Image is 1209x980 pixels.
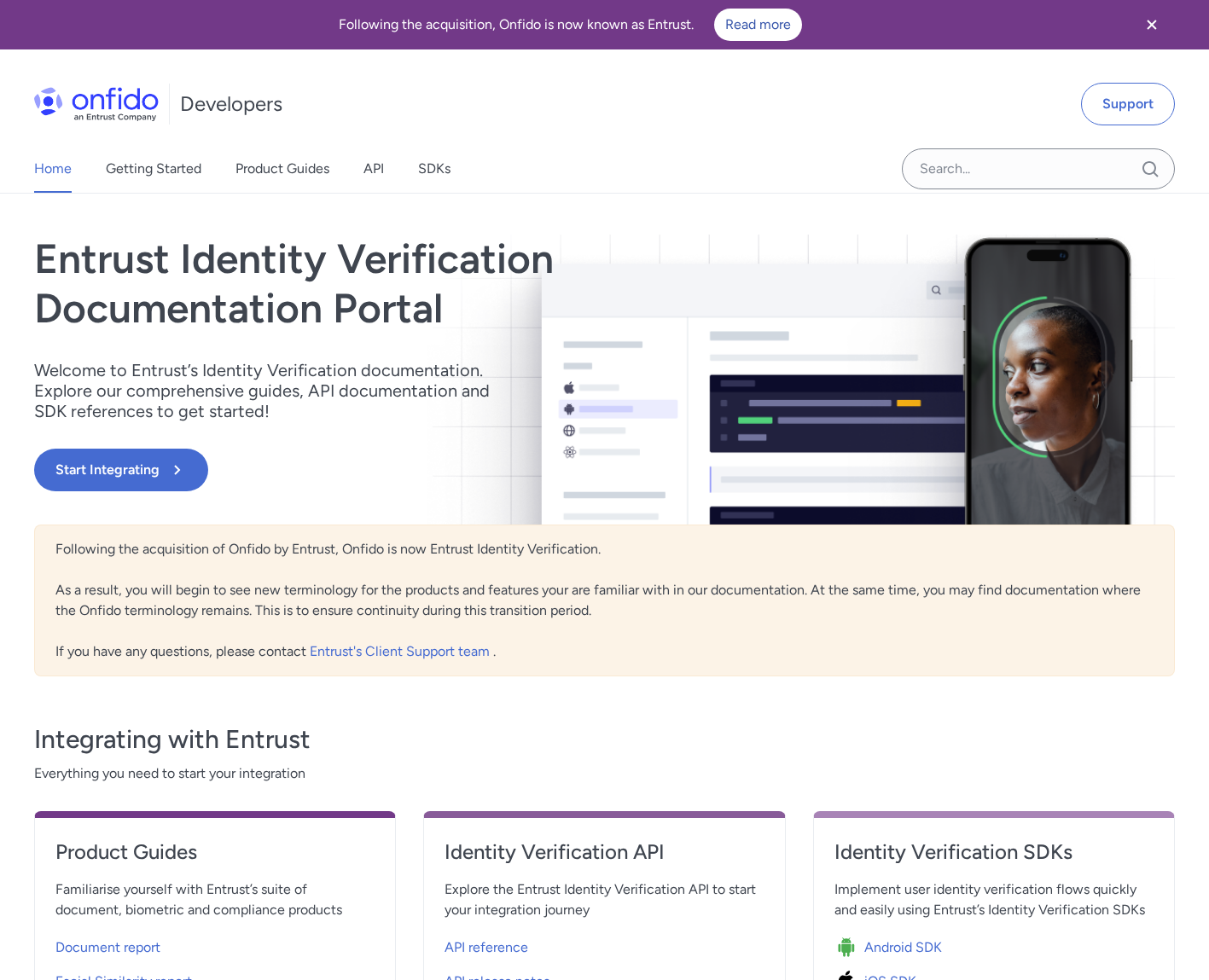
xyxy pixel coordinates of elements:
[106,145,201,193] a: Getting Started
[902,148,1175,189] input: Onfido search input field
[363,145,384,193] a: API
[235,145,329,193] a: Product Guides
[34,360,512,421] p: Welcome to Entrust’s Identity Verification documentation. Explore our comprehensive guides, API d...
[834,936,864,960] img: Icon Android SDK
[55,838,375,866] h4: Product Guides
[714,9,802,41] a: Read more
[834,927,1154,961] a: Icon Android SDKAndroid SDK
[834,879,1154,920] span: Implement user identity verification flows quickly and easily using Entrust’s Identity Verificati...
[180,90,282,118] h1: Developers
[20,9,1120,41] div: Following the acquisition, Onfido is now known as Entrust.
[445,879,764,920] span: Explore the Entrust Identity Verification API to start your integration journey
[34,449,208,491] button: Start Integrating
[834,838,1154,879] a: Identity Verification SDKs
[34,525,1175,676] div: Following the acquisition of Onfido by Entrust, Onfido is now Entrust Identity Verification. As a...
[310,643,493,659] a: Entrust's Client Support team
[34,449,833,491] a: Start Integrating
[445,838,764,879] a: Identity Verification API
[1142,14,1162,35] svg: Close banner
[864,937,942,958] span: Android SDK
[1120,3,1183,46] button: Close banner
[1081,83,1175,125] a: Support
[34,87,159,121] img: Onfido Logo
[55,937,160,958] span: Document report
[55,927,375,961] a: Document report
[55,838,375,879] a: Product Guides
[34,763,1175,784] span: Everything you need to start your integration
[445,937,528,958] span: API reference
[34,235,833,333] h1: Entrust Identity Verification Documentation Portal
[445,927,764,961] a: API reference
[34,722,1175,757] h3: Integrating with Entrust
[418,145,450,193] a: SDKs
[34,145,72,193] a: Home
[445,838,764,866] h4: Identity Verification API
[834,838,1154,866] h4: Identity Verification SDKs
[55,879,375,920] span: Familiarise yourself with Entrust’s suite of document, biometric and compliance products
